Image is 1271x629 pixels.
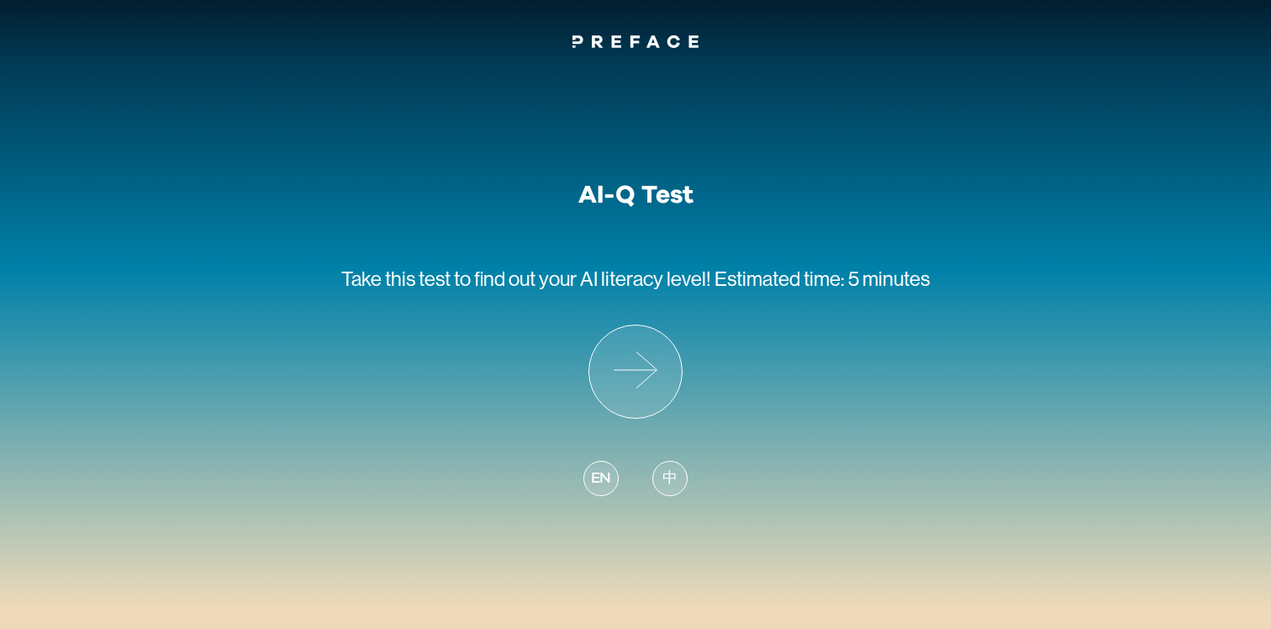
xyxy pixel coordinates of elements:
[715,267,930,290] span: Estimated time: 5 minutes
[474,267,711,290] span: find out your AI literacy level!
[578,180,694,210] h1: AI-Q Test
[341,267,471,290] span: Take this test to
[591,468,611,490] span: EN
[662,468,678,490] span: 中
